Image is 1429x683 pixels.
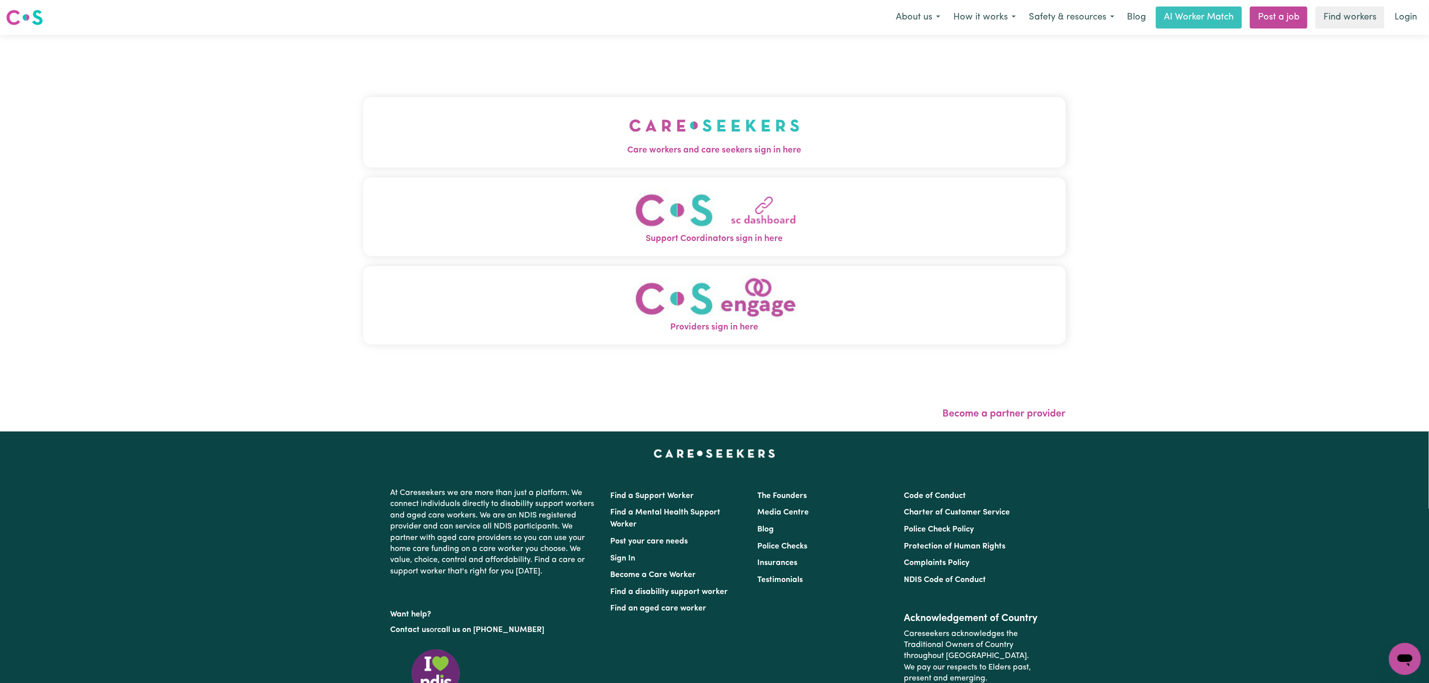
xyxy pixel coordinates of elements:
[363,232,1066,245] span: Support Coordinators sign in here
[757,576,803,584] a: Testimonials
[438,626,545,634] a: call us on [PHONE_NUMBER]
[1315,6,1384,28] a: Find workers
[904,492,966,500] a: Code of Conduct
[611,604,707,612] a: Find an aged care worker
[904,612,1038,624] h2: Acknowledgement of Country
[6,6,43,29] a: Careseekers logo
[757,525,774,533] a: Blog
[391,605,599,620] p: Want help?
[889,7,947,28] button: About us
[904,525,974,533] a: Police Check Policy
[6,8,43,26] img: Careseekers logo
[363,97,1066,167] button: Care workers and care seekers sign in here
[1388,6,1423,28] a: Login
[391,626,430,634] a: Contact us
[363,266,1066,344] button: Providers sign in here
[757,542,807,550] a: Police Checks
[1022,7,1121,28] button: Safety & resources
[904,542,1005,550] a: Protection of Human Rights
[654,449,775,457] a: Careseekers home page
[1121,6,1152,28] a: Blog
[391,483,599,581] p: At Careseekers we are more than just a platform. We connect individuals directly to disability su...
[947,7,1022,28] button: How it works
[757,508,809,516] a: Media Centre
[363,321,1066,334] span: Providers sign in here
[904,559,969,567] a: Complaints Policy
[904,508,1010,516] a: Charter of Customer Service
[363,177,1066,256] button: Support Coordinators sign in here
[1389,643,1421,675] iframe: Button to launch messaging window, conversation in progress
[363,144,1066,157] span: Care workers and care seekers sign in here
[611,554,636,562] a: Sign In
[757,492,807,500] a: The Founders
[757,559,797,567] a: Insurances
[611,571,696,579] a: Become a Care Worker
[611,537,688,545] a: Post your care needs
[1156,6,1242,28] a: AI Worker Match
[611,588,728,596] a: Find a disability support worker
[1250,6,1307,28] a: Post a job
[611,508,721,528] a: Find a Mental Health Support Worker
[904,576,986,584] a: NDIS Code of Conduct
[943,409,1066,419] a: Become a partner provider
[391,620,599,639] p: or
[611,492,694,500] a: Find a Support Worker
